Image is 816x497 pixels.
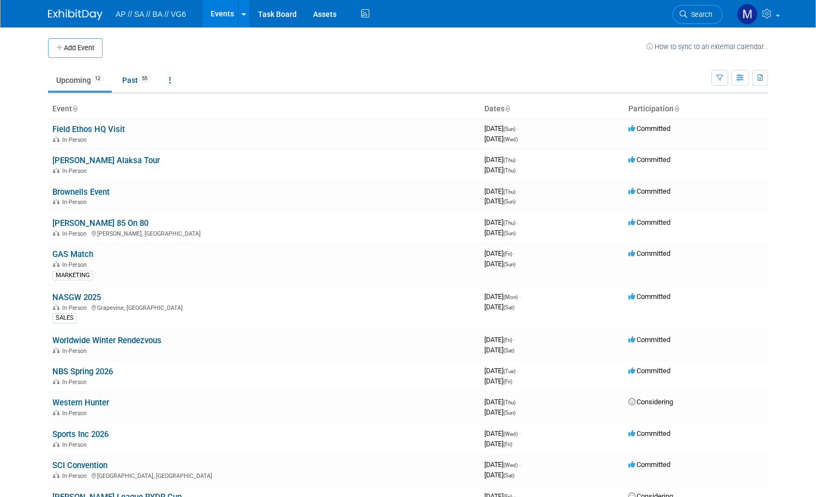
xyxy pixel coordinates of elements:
span: (Fri) [503,379,512,385]
span: (Thu) [503,220,515,226]
a: Field Ethos HQ Visit [52,124,125,134]
span: [DATE] [484,166,515,174]
img: Mike Gilmore [737,4,758,25]
span: [DATE] [484,398,519,406]
span: [DATE] [484,408,515,416]
span: (Wed) [503,136,518,142]
a: NASGW 2025 [52,292,101,302]
img: In-Person Event [53,261,59,267]
span: In-Person [62,136,90,143]
a: Sort by Start Date [505,104,510,113]
button: Add Event [48,38,103,58]
span: - [519,292,521,301]
img: In-Person Event [53,379,59,384]
span: Committed [628,218,670,226]
span: (Thu) [503,189,515,195]
a: GAS Match [52,249,93,259]
span: [DATE] [484,229,515,237]
span: (Tue) [503,368,515,374]
span: (Thu) [503,399,515,405]
span: (Mon) [503,294,518,300]
span: Committed [628,124,670,133]
span: - [517,398,519,406]
span: In-Person [62,167,90,175]
img: In-Person Event [53,348,59,353]
span: (Sun) [503,261,515,267]
a: Past55 [114,70,159,91]
span: Committed [628,460,670,469]
a: Western Hunter [52,398,109,408]
a: Sort by Event Name [72,104,77,113]
img: ExhibitDay [48,9,103,20]
span: [DATE] [484,440,512,448]
img: In-Person Event [53,410,59,415]
span: In-Person [62,441,90,448]
span: (Wed) [503,462,518,468]
span: [DATE] [484,346,514,354]
span: In-Person [62,472,90,480]
span: In-Person [62,410,90,417]
span: Committed [628,249,670,258]
img: In-Person Event [53,230,59,236]
span: [DATE] [484,367,519,375]
a: Upcoming12 [48,70,112,91]
span: [DATE] [484,303,514,311]
span: [DATE] [484,336,515,344]
span: [DATE] [484,460,521,469]
a: Search [673,5,723,24]
a: Sort by Participation Type [674,104,679,113]
a: [PERSON_NAME] 85 On 80 [52,218,148,228]
img: In-Person Event [53,472,59,478]
th: Participation [624,100,768,118]
span: In-Person [62,261,90,268]
span: (Sat) [503,348,514,354]
span: [DATE] [484,187,519,195]
span: [DATE] [484,249,515,258]
span: - [514,249,515,258]
span: AP // SA // BA // VG6 [116,10,186,19]
span: [DATE] [484,377,512,385]
span: (Fri) [503,337,512,343]
span: Considering [628,398,673,406]
img: In-Person Event [53,304,59,310]
span: In-Person [62,199,90,206]
span: In-Person [62,348,90,355]
span: - [519,460,521,469]
span: In-Person [62,379,90,386]
span: - [517,218,519,226]
span: Search [687,10,712,19]
span: (Sun) [503,230,515,236]
span: Committed [628,292,670,301]
a: [PERSON_NAME] Alaksa Tour [52,155,160,165]
span: (Sat) [503,472,514,478]
span: Committed [628,155,670,164]
span: 12 [92,75,104,83]
span: In-Person [62,230,90,237]
span: [DATE] [484,155,519,164]
span: Committed [628,336,670,344]
div: [PERSON_NAME], [GEOGRAPHIC_DATA] [52,229,476,237]
span: - [517,367,519,375]
a: How to sync to an external calendar... [646,43,768,51]
div: Grapevine, [GEOGRAPHIC_DATA] [52,303,476,312]
span: (Thu) [503,167,515,173]
img: In-Person Event [53,199,59,204]
th: Dates [480,100,624,118]
span: Committed [628,429,670,438]
span: (Fri) [503,441,512,447]
a: Brownells Event [52,187,110,197]
span: Committed [628,367,670,375]
span: [DATE] [484,124,519,133]
span: [DATE] [484,135,518,143]
div: [GEOGRAPHIC_DATA], [GEOGRAPHIC_DATA] [52,471,476,480]
img: In-Person Event [53,167,59,173]
span: [DATE] [484,429,521,438]
span: (Sun) [503,126,515,132]
span: [DATE] [484,218,519,226]
a: Sports Inc 2026 [52,429,109,439]
img: In-Person Event [53,136,59,142]
span: (Sat) [503,304,514,310]
div: SALES [52,313,77,323]
span: [DATE] [484,260,515,268]
span: [DATE] [484,292,521,301]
